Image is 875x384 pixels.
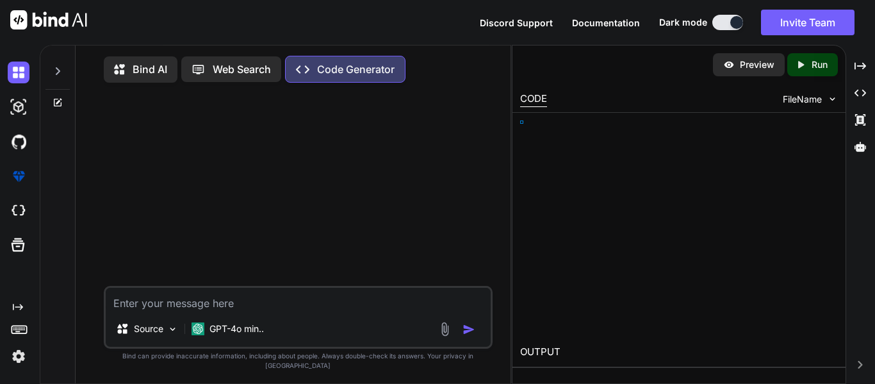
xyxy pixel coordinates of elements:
img: cloudideIcon [8,200,29,222]
p: Bind AI [133,62,167,77]
p: Preview [740,58,774,71]
img: darkAi-studio [8,96,29,118]
img: preview [723,59,735,71]
span: Documentation [572,17,640,28]
img: Pick Models [167,324,178,335]
p: Web Search [213,62,271,77]
img: GPT-4o mini [192,322,204,335]
img: attachment [437,322,452,337]
p: Source [134,322,163,335]
img: settings [8,346,29,367]
img: icon [462,323,475,336]
img: githubDark [8,131,29,153]
button: Invite Team [761,10,855,35]
img: Bind AI [10,10,87,29]
p: GPT-4o min.. [209,322,264,335]
p: Bind can provide inaccurate information, including about people. Always double-check its answers.... [104,351,493,371]
span: FileName [783,93,822,106]
img: darkChat [8,62,29,83]
span: Discord Support [480,17,553,28]
button: Discord Support [480,16,553,29]
span: Dark mode [659,16,707,29]
p: Code Generator [317,62,395,77]
div: CODE [520,92,547,107]
p: Run [812,58,828,71]
img: premium [8,165,29,187]
button: Documentation [572,16,640,29]
h2: OUTPUT [512,337,846,367]
img: chevron down [827,94,838,104]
